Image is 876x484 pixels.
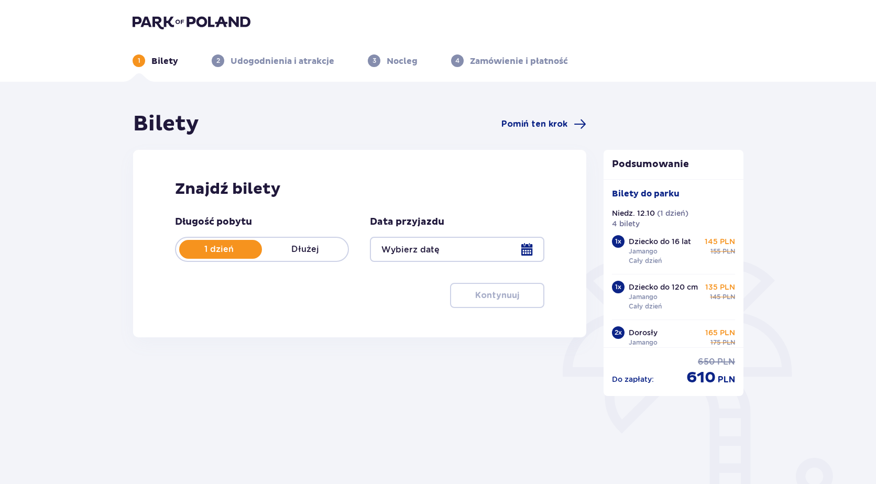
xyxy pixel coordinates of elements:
[722,247,735,256] span: PLN
[370,216,444,228] p: Data przyjazdu
[657,208,688,218] p: ( 1 dzień )
[387,56,418,67] p: Nocleg
[705,236,735,247] p: 145 PLN
[718,374,735,386] span: PLN
[612,281,625,293] div: 1 x
[138,56,140,65] p: 1
[455,56,459,65] p: 4
[475,290,519,301] p: Kontynuuj
[629,236,691,247] p: Dziecko do 16 lat
[698,356,715,368] span: 650
[612,326,625,339] div: 2 x
[629,292,658,302] p: Jamango
[629,302,662,311] p: Cały dzień
[175,179,544,199] h2: Znajdź bilety
[470,56,568,67] p: Zamówienie i płatność
[133,111,199,137] h1: Bilety
[133,15,250,29] img: Park of Poland logo
[612,235,625,248] div: 1 x
[175,216,252,228] p: Długość pobytu
[629,256,662,266] p: Cały dzień
[717,356,735,368] span: PLN
[612,374,654,384] p: Do zapłaty :
[373,56,376,65] p: 3
[629,247,658,256] p: Jamango
[705,282,735,292] p: 135 PLN
[710,338,720,347] span: 175
[133,54,178,67] div: 1Bilety
[212,54,334,67] div: 2Udogodnienia i atrakcje
[612,208,655,218] p: Niedz. 12.10
[151,56,178,67] p: Bilety
[612,188,680,200] p: Bilety do parku
[722,292,735,302] span: PLN
[722,338,735,347] span: PLN
[262,244,348,255] p: Dłużej
[501,118,567,130] span: Pomiń ten krok
[216,56,220,65] p: 2
[501,118,586,130] a: Pomiń ten krok
[629,282,698,292] p: Dziecko do 120 cm
[231,56,334,67] p: Udogodnienia i atrakcje
[710,292,720,302] span: 145
[629,327,658,338] p: Dorosły
[176,244,262,255] p: 1 dzień
[451,54,568,67] div: 4Zamówienie i płatność
[612,218,640,229] p: 4 bilety
[710,247,720,256] span: 155
[686,368,716,388] span: 610
[705,327,735,338] p: 165 PLN
[604,158,744,171] p: Podsumowanie
[629,338,658,347] p: Jamango
[368,54,418,67] div: 3Nocleg
[450,283,544,308] button: Kontynuuj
